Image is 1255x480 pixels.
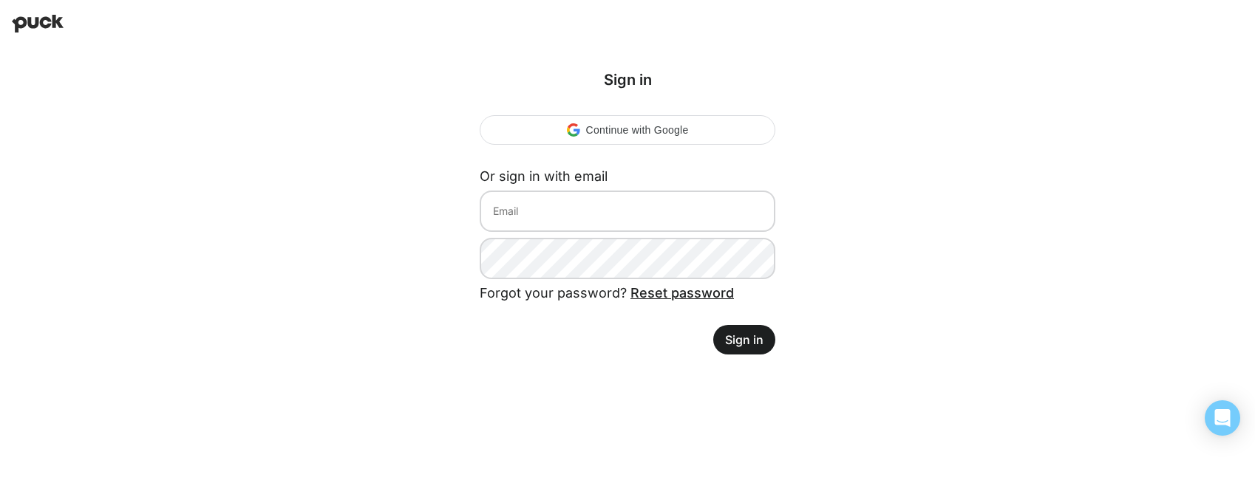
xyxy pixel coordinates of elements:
span: Continue with Google [586,124,689,136]
span: Forgot your password? [480,285,734,301]
button: Sign in [713,325,775,354]
div: Continue with Google [480,115,775,145]
input: Email [480,191,775,232]
label: Or sign in with email [480,168,608,184]
div: Sign in [480,71,775,89]
a: Reset password [630,285,734,301]
img: Puck home [12,15,64,32]
div: Open Intercom Messenger [1205,400,1240,436]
